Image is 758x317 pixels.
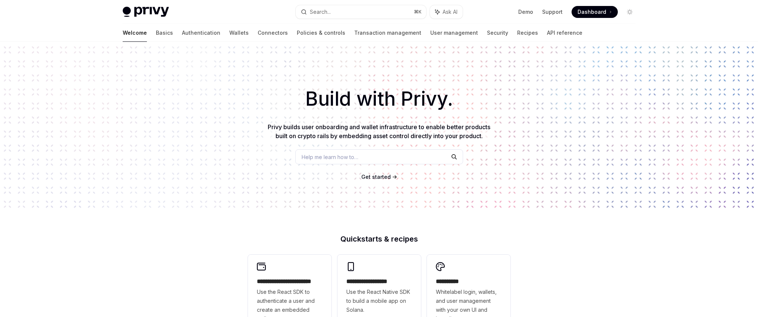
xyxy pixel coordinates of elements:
[624,6,636,18] button: Toggle dark mode
[346,288,412,314] span: Use the React Native SDK to build a mobile app on Solana.
[310,7,331,16] div: Search...
[517,24,538,42] a: Recipes
[578,8,606,16] span: Dashboard
[430,24,478,42] a: User management
[297,24,345,42] a: Policies & controls
[572,6,618,18] a: Dashboard
[156,24,173,42] a: Basics
[414,9,422,15] span: ⌘ K
[268,123,490,140] span: Privy builds user onboarding and wallet infrastructure to enable better products built on crypto ...
[542,8,563,16] a: Support
[248,235,510,243] h2: Quickstarts & recipes
[229,24,249,42] a: Wallets
[123,24,147,42] a: Welcome
[361,173,391,181] a: Get started
[547,24,582,42] a: API reference
[430,5,463,19] button: Ask AI
[361,174,391,180] span: Get started
[518,8,533,16] a: Demo
[296,5,426,19] button: Search...⌘K
[12,84,746,114] h1: Build with Privy.
[258,24,288,42] a: Connectors
[354,24,421,42] a: Transaction management
[182,24,220,42] a: Authentication
[443,8,457,16] span: Ask AI
[302,153,358,161] span: Help me learn how to…
[487,24,508,42] a: Security
[123,7,169,17] img: light logo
